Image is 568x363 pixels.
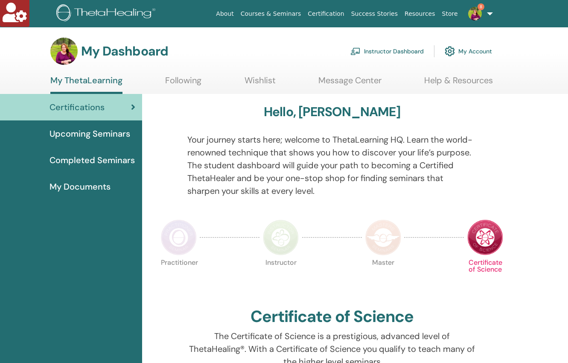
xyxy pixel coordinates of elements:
[81,44,168,59] h3: My Dashboard
[350,42,424,61] a: Instructor Dashboard
[318,75,382,92] a: Message Center
[365,259,401,295] p: Master
[348,6,401,22] a: Success Stories
[445,42,492,61] a: My Account
[237,6,305,22] a: Courses & Seminars
[365,220,401,255] img: Master
[467,220,503,255] img: Certificate of Science
[439,6,461,22] a: Store
[478,3,484,10] span: 8
[50,101,105,114] span: Certifications
[50,127,130,140] span: Upcoming Seminars
[165,75,201,92] a: Following
[161,220,197,255] img: Practitioner
[50,180,111,193] span: My Documents
[401,6,439,22] a: Resources
[468,7,482,20] img: default.jpg
[304,6,347,22] a: Certification
[213,6,237,22] a: About
[263,259,299,295] p: Instructor
[187,133,476,197] p: Your journey starts here; welcome to ThetaLearning HQ. Learn the world-renowned technique that sh...
[50,154,135,167] span: Completed Seminars
[445,44,455,59] img: cog.svg
[264,104,400,120] h3: Hello, [PERSON_NAME]
[161,259,197,295] p: Practitioner
[263,220,299,255] img: Instructor
[245,75,276,92] a: Wishlist
[251,307,414,327] h2: Certificate of Science
[56,4,158,23] img: logo.png
[424,75,493,92] a: Help & Resources
[50,75,122,94] a: My ThetaLearning
[467,259,503,295] p: Certificate of Science
[350,47,361,55] img: chalkboard-teacher.svg
[50,38,78,65] img: default.jpg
